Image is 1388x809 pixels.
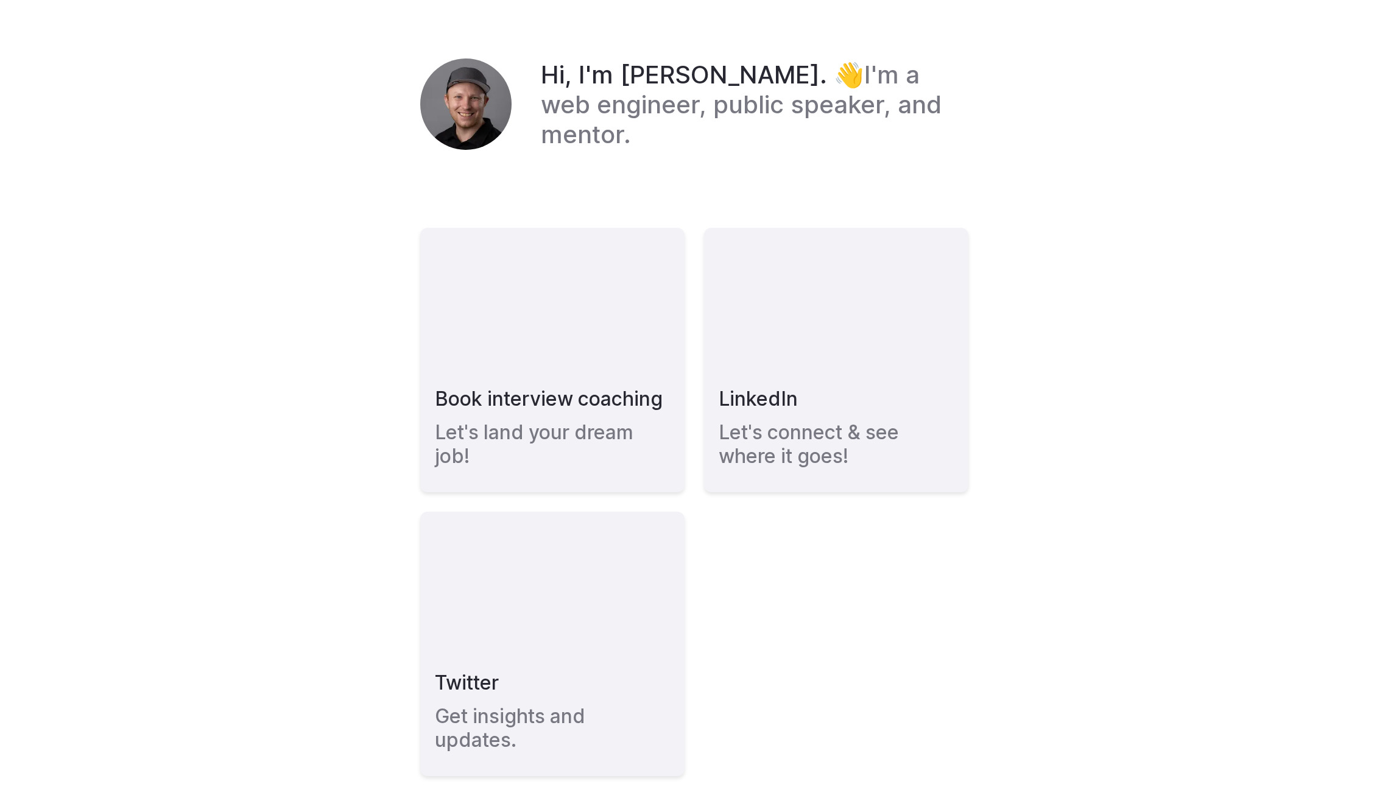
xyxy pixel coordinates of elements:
[435,671,499,694] h3: Twitter
[435,704,670,752] h4: Get insights and updates.
[541,60,864,90] em: Hi, I'm [PERSON_NAME]. 👋
[541,60,968,149] h1: I'm a web engineer, public speaker, and mentor.
[420,58,512,150] img: Kyle Boss's Headshot
[435,387,663,411] h3: Book interview coaching
[719,420,954,468] h4: Let's connect & see where it goes!
[420,512,685,776] a: TwitterGet insights and updates.
[420,228,685,492] a: Book interview coachingLet's land your dream job!
[719,387,798,411] h3: LinkedIn
[435,420,670,468] h4: Let's land your dream job!
[704,228,968,492] a: LinkedInLet's connect & see where it goes!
